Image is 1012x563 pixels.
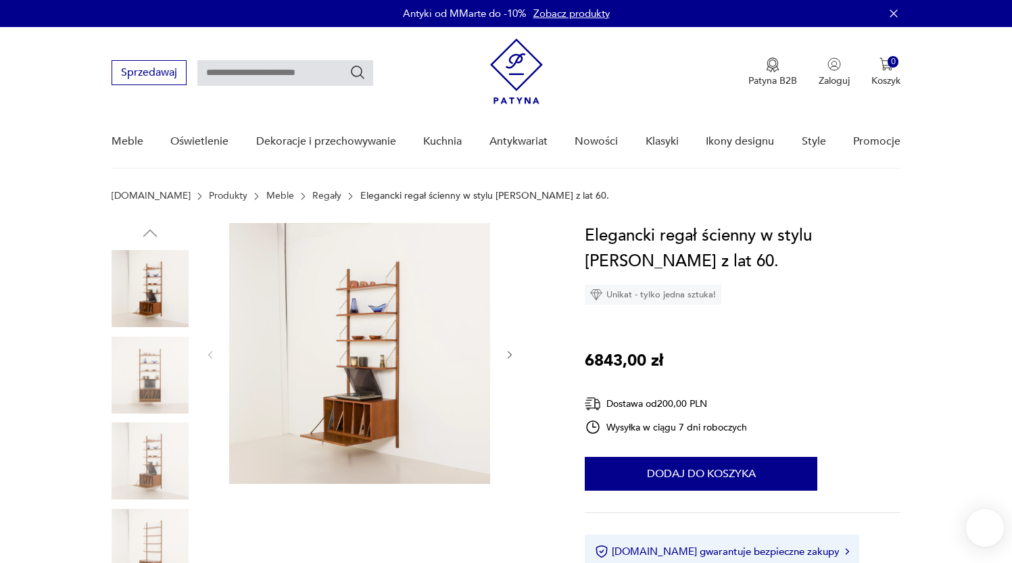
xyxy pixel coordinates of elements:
a: Ikony designu [706,116,774,168]
a: Produkty [209,191,247,201]
a: Dekoracje i przechowywanie [256,116,396,168]
p: Koszyk [871,74,900,87]
img: Ikonka użytkownika [827,57,841,71]
a: Kuchnia [423,116,462,168]
img: Zdjęcie produktu Elegancki regał ścienny w stylu Poula Cadoviusa z lat 60. [229,223,490,484]
button: Dodaj do koszyka [585,457,817,491]
img: Ikona medalu [766,57,779,72]
h1: Elegancki regał ścienny w stylu [PERSON_NAME] z lat 60. [585,223,900,274]
div: Unikat - tylko jedna sztuka! [585,285,721,305]
a: [DOMAIN_NAME] [112,191,191,201]
img: Zdjęcie produktu Elegancki regał ścienny w stylu Poula Cadoviusa z lat 60. [112,422,189,499]
p: 6843,00 zł [585,348,663,374]
a: Meble [266,191,294,201]
a: Style [802,116,826,168]
a: Sprzedawaj [112,69,187,78]
iframe: Smartsupp widget button [966,509,1004,547]
a: Klasyki [646,116,679,168]
button: 0Koszyk [871,57,900,87]
div: Wysyłka w ciągu 7 dni roboczych [585,419,747,435]
button: Zaloguj [819,57,850,87]
p: Zaloguj [819,74,850,87]
a: Oświetlenie [170,116,228,168]
p: Elegancki regał ścienny w stylu [PERSON_NAME] z lat 60. [360,191,609,201]
p: Antyki od MMarte do -10% [403,7,527,20]
img: Ikona strzałki w prawo [845,548,849,555]
img: Patyna - sklep z meblami i dekoracjami vintage [490,39,543,104]
a: Promocje [853,116,900,168]
button: [DOMAIN_NAME] gwarantuje bezpieczne zakupy [595,545,848,558]
img: Ikona certyfikatu [595,545,608,558]
p: Patyna B2B [748,74,797,87]
a: Zobacz produkty [533,7,610,20]
img: Ikona koszyka [880,57,893,71]
img: Ikona diamentu [590,289,602,301]
button: Patyna B2B [748,57,797,87]
a: Regały [312,191,341,201]
img: Zdjęcie produktu Elegancki regał ścienny w stylu Poula Cadoviusa z lat 60. [112,250,189,327]
button: Sprzedawaj [112,60,187,85]
a: Meble [112,116,143,168]
img: Zdjęcie produktu Elegancki regał ścienny w stylu Poula Cadoviusa z lat 60. [112,337,189,414]
a: Ikona medaluPatyna B2B [748,57,797,87]
div: Dostawa od 200,00 PLN [585,395,747,412]
img: Ikona dostawy [585,395,601,412]
button: Szukaj [350,64,366,80]
a: Antykwariat [489,116,548,168]
div: 0 [888,56,899,68]
a: Nowości [575,116,618,168]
